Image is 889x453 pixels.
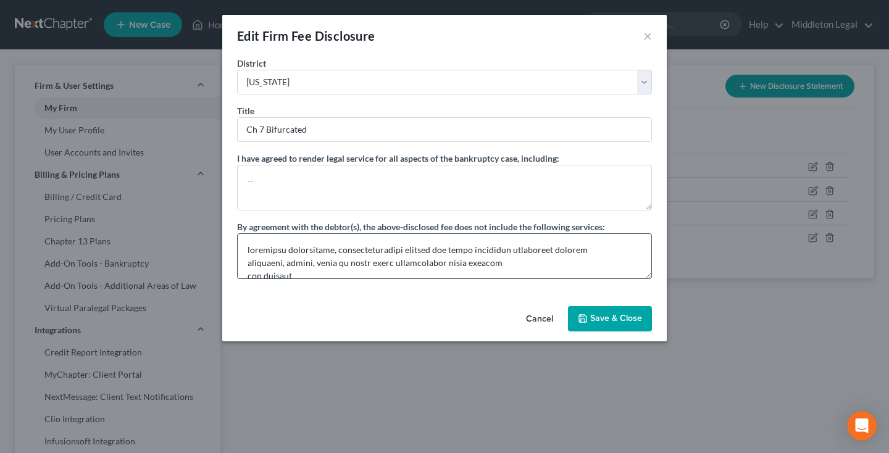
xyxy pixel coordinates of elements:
[516,307,563,332] button: Cancel
[643,28,652,43] button: ×
[237,106,254,116] span: Title
[847,411,877,441] div: Open Intercom Messenger
[568,306,652,332] button: Save & Close
[237,57,266,70] label: District
[237,28,375,43] span: Edit Firm Fee Disclosure
[237,220,605,233] label: By agreement with the debtor(s), the above-disclosed fee does not include the following services:
[237,152,559,165] label: I have agreed to render legal service for all aspects of the bankruptcy case, including:
[238,118,651,141] input: Enter title...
